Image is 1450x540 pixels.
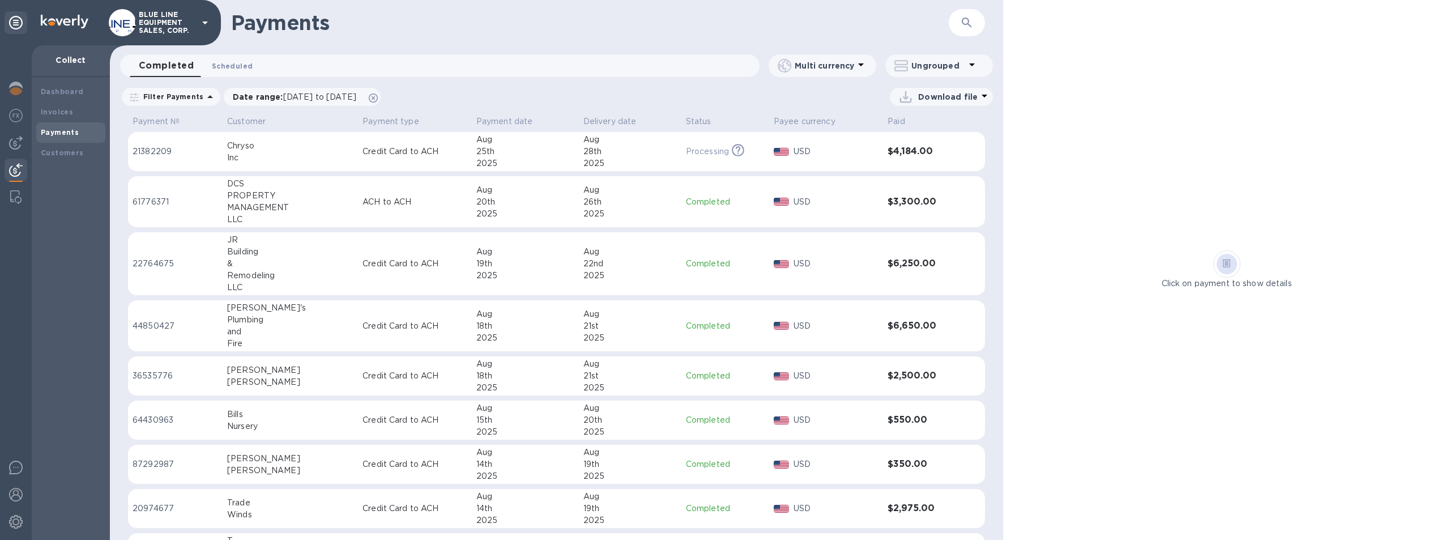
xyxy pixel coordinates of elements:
span: Payee currency [774,116,850,127]
h3: $3,300.00 [888,197,956,207]
div: [PERSON_NAME] [227,364,353,376]
img: USD [774,416,789,424]
p: 64430963 [133,414,218,426]
h3: $2,500.00 [888,371,956,381]
p: 22764675 [133,258,218,270]
img: USD [774,198,789,206]
div: 2025 [476,382,574,394]
img: USD [774,322,789,330]
div: 25th [476,146,574,158]
div: 2025 [476,208,574,220]
div: JR [227,234,353,246]
div: Plumbing [227,314,353,326]
span: Scheduled [212,60,253,72]
div: Chryso [227,140,353,152]
div: Aug [583,447,677,458]
p: Completed [686,320,765,332]
div: 22nd [583,258,677,270]
img: USD [774,260,789,268]
p: USD [794,370,879,382]
div: 21st [583,370,677,382]
p: Credit Card to ACH [362,503,467,515]
p: Processing [686,146,729,158]
div: Aug [583,491,677,503]
div: Inc [227,152,353,164]
div: 19th [583,458,677,470]
div: 2025 [476,515,574,526]
h3: $6,250.00 [888,258,956,269]
h3: $350.00 [888,459,956,470]
span: Customer [227,116,280,127]
div: 14th [476,503,574,515]
div: Aug [476,308,574,320]
span: Payment № [133,116,194,127]
p: USD [794,146,879,158]
div: Fire [227,338,353,350]
div: Aug [583,308,677,320]
p: Download file [918,91,978,103]
p: Credit Card to ACH [362,146,467,158]
div: 2025 [583,270,677,282]
p: Payment date [476,116,533,127]
p: Credit Card to ACH [362,458,467,470]
h3: $6,650.00 [888,321,956,331]
img: Logo [41,15,88,28]
div: [PERSON_NAME] [227,465,353,477]
div: 19th [583,503,677,515]
img: Foreign exchange [9,109,23,122]
div: Bills [227,409,353,420]
div: Nursery [227,420,353,432]
div: 2025 [476,158,574,169]
p: 20974677 [133,503,218,515]
div: Aug [583,134,677,146]
p: Collect [41,54,101,66]
div: 2025 [583,332,677,344]
p: Credit Card to ACH [362,414,467,426]
p: Click on payment to show details [1162,278,1292,290]
p: Status [686,116,711,127]
div: Aug [476,134,574,146]
div: Aug [583,184,677,196]
p: Filter Payments [139,92,203,101]
h3: $2,975.00 [888,503,956,514]
p: Completed [686,503,765,515]
p: USD [794,414,879,426]
img: USD [774,461,789,469]
div: Aug [476,491,574,503]
p: Completed [686,458,765,470]
span: [DATE] to [DATE] [283,92,356,101]
p: Payee currency [774,116,835,127]
b: Payments [41,128,79,137]
div: 20th [476,196,574,208]
div: Aug [476,402,574,414]
p: Ungrouped [911,60,965,71]
div: MANAGEMENT [227,202,353,214]
span: Payment type [362,116,434,127]
div: Trade [227,497,353,509]
div: 21st [583,320,677,332]
span: Payment date [476,116,548,127]
img: USD [774,148,789,156]
p: Payment № [133,116,180,127]
div: 18th [476,370,574,382]
p: Payment type [362,116,419,127]
div: Building [227,246,353,258]
div: 26th [583,196,677,208]
div: Aug [583,246,677,258]
p: 87292987 [133,458,218,470]
div: & [227,258,353,270]
div: 2025 [583,158,677,169]
p: Credit Card to ACH [362,370,467,382]
div: Aug [476,246,574,258]
div: 2025 [583,515,677,526]
b: Dashboard [41,87,84,96]
p: Completed [686,370,765,382]
span: Status [686,116,726,127]
div: [PERSON_NAME] [227,376,353,388]
div: 2025 [476,426,574,438]
p: 36535776 [133,370,218,382]
div: [PERSON_NAME] [227,453,353,465]
div: Aug [583,402,677,414]
div: Aug [476,184,574,196]
div: 2025 [583,426,677,438]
